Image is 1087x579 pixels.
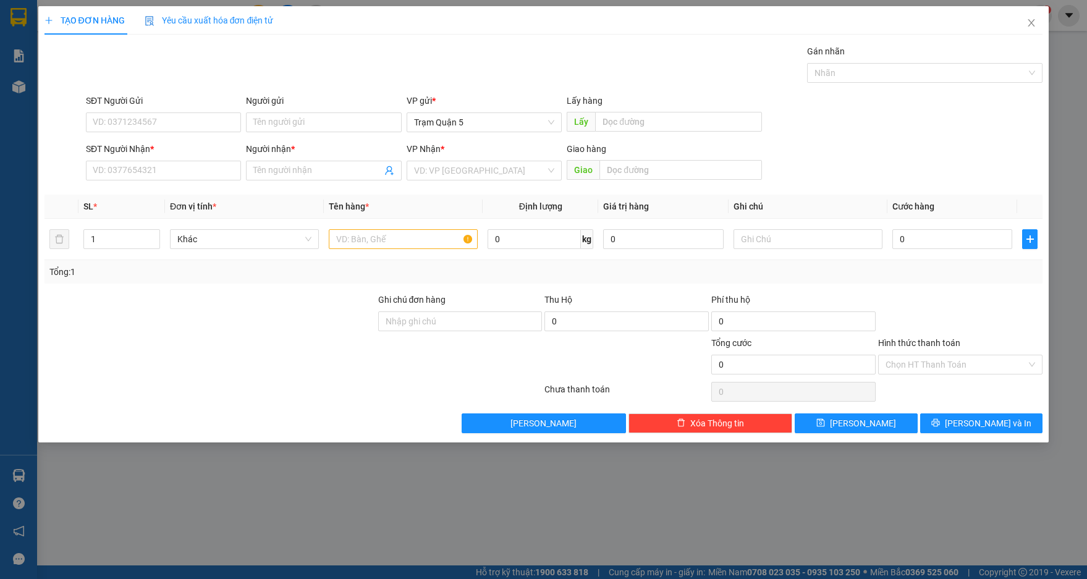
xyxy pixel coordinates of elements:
[729,195,887,219] th: Ghi chú
[567,96,603,106] span: Lấy hàng
[931,418,940,428] span: printer
[519,201,562,211] span: Định lượng
[49,229,69,249] button: delete
[567,112,595,132] span: Lấy
[690,416,744,430] span: Xóa Thông tin
[677,418,685,428] span: delete
[1023,234,1037,244] span: plus
[177,230,311,248] span: Khác
[599,160,762,180] input: Dọc đường
[378,295,446,305] label: Ghi chú đơn hàng
[86,142,241,156] div: SĐT Người Nhận
[407,94,562,108] div: VP gửi
[170,201,216,211] span: Đơn vị tính
[329,229,478,249] input: VD: Bàn, Ghế
[544,295,572,305] span: Thu Hộ
[878,338,960,348] label: Hình thức thanh toán
[795,413,917,433] button: save[PERSON_NAME]
[462,413,626,433] button: [PERSON_NAME]
[44,16,53,25] span: plus
[407,144,441,154] span: VP Nhận
[603,229,723,249] input: 0
[510,416,577,430] span: [PERSON_NAME]
[816,418,825,428] span: save
[945,416,1031,430] span: [PERSON_NAME] và In
[581,229,593,249] span: kg
[145,15,274,25] span: Yêu cầu xuất hóa đơn điện tử
[628,413,793,433] button: deleteXóa Thông tin
[1014,6,1049,41] button: Close
[734,229,882,249] input: Ghi Chú
[595,112,762,132] input: Dọc đường
[1026,18,1036,28] span: close
[414,113,554,132] span: Trạm Quận 5
[892,201,934,211] span: Cước hàng
[920,413,1043,433] button: printer[PERSON_NAME] và In
[49,265,420,279] div: Tổng: 1
[246,94,401,108] div: Người gửi
[384,166,394,175] span: user-add
[543,382,710,404] div: Chưa thanh toán
[86,94,241,108] div: SĐT Người Gửi
[567,144,606,154] span: Giao hàng
[44,15,125,25] span: TẠO ĐƠN HÀNG
[830,416,896,430] span: [PERSON_NAME]
[711,338,751,348] span: Tổng cước
[145,16,154,26] img: icon
[246,142,401,156] div: Người nhận
[711,293,876,311] div: Phí thu hộ
[567,160,599,180] span: Giao
[83,201,93,211] span: SL
[329,201,369,211] span: Tên hàng
[378,311,543,331] input: Ghi chú đơn hàng
[807,46,845,56] label: Gán nhãn
[1022,229,1038,249] button: plus
[603,201,649,211] span: Giá trị hàng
